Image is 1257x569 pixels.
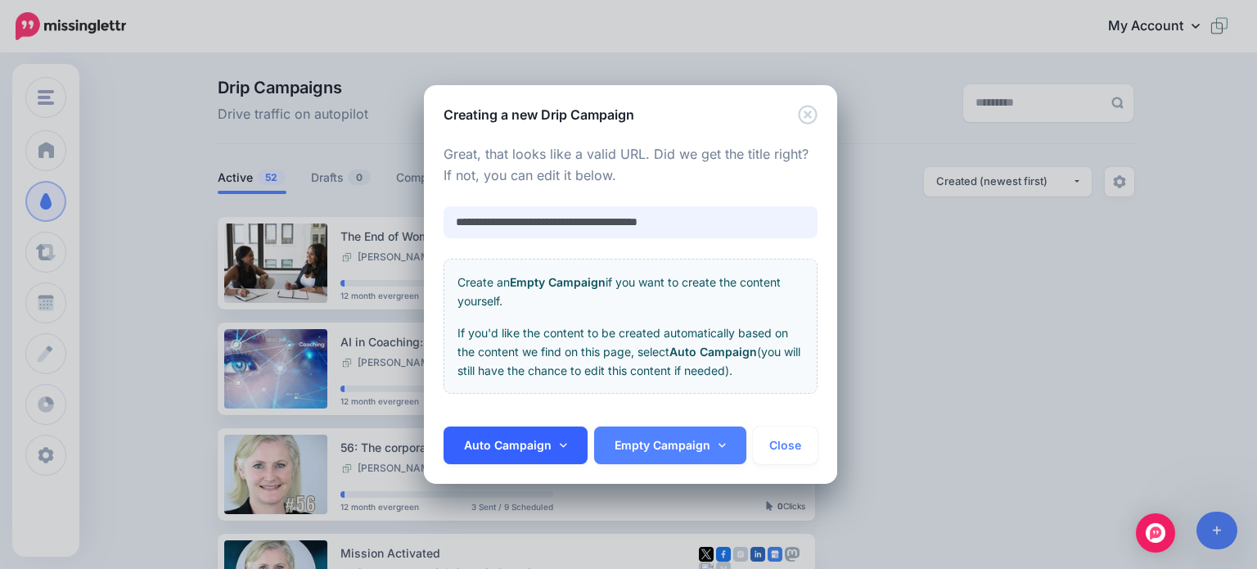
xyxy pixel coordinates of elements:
b: Auto Campaign [669,345,757,359]
b: Empty Campaign [510,275,606,289]
button: Close [798,105,818,125]
p: Great, that looks like a valid URL. Did we get the title right? If not, you can edit it below. [444,144,818,187]
p: Create an if you want to create the content yourself. [457,273,804,310]
div: Open Intercom Messenger [1136,513,1175,553]
a: Empty Campaign [594,427,746,464]
button: Close [753,427,818,464]
a: Auto Campaign [444,427,588,464]
p: If you'd like the content to be created automatically based on the content we find on this page, ... [457,323,804,380]
h5: Creating a new Drip Campaign [444,105,634,124]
